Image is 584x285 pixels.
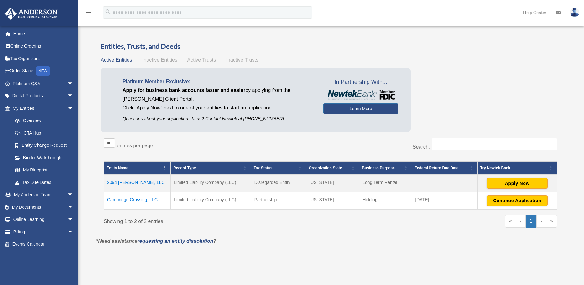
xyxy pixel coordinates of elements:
[85,11,92,16] a: menu
[536,215,546,228] a: Next
[138,238,213,244] a: requesting an entity dissolution
[359,161,412,175] th: Business Purpose: Activate to sort
[171,175,251,192] td: Limited Liability Company (LLC)
[101,42,560,51] h3: Entities, Trusts, and Deeds
[171,161,251,175] th: Record Type: Activate to sort
[104,215,326,226] div: Showing 1 to 2 of 2 entries
[309,166,342,170] span: Organization State
[123,104,314,112] p: Click "Apply Now" next to one of your entities to start an application.
[359,192,412,209] td: Holding
[362,166,395,170] span: Business Purpose
[67,77,80,90] span: arrow_drop_down
[487,178,548,189] button: Apply Now
[4,28,83,40] a: Home
[546,215,557,228] a: Last
[67,90,80,103] span: arrow_drop_down
[4,226,83,238] a: Billingarrow_drop_down
[477,161,557,175] th: Try Newtek Bank : Activate to sort
[187,57,216,63] span: Active Trusts
[505,215,516,228] a: First
[9,176,80,189] a: Tax Due Dates
[4,77,83,90] a: Platinum Q&Aarrow_drop_down
[96,238,216,244] em: *Need assistance ?
[9,164,80,176] a: My Blueprint
[123,77,314,86] p: Platinum Member Exclusive:
[104,192,171,209] td: Cambridge Crossing, LLC
[359,175,412,192] td: Long Term Rental
[251,175,306,192] td: Disregarded Entity
[306,192,359,209] td: [US_STATE]
[251,161,306,175] th: Tax Status: Activate to sort
[104,175,171,192] td: 2094 [PERSON_NAME], LLC
[326,90,395,100] img: NewtekBankLogoSM.png
[9,139,80,152] a: Entity Change Request
[67,189,80,201] span: arrow_drop_down
[36,66,50,76] div: NEW
[67,102,80,115] span: arrow_drop_down
[4,52,83,65] a: Tax Organizers
[142,57,177,63] span: Inactive Entities
[4,213,83,226] a: Online Learningarrow_drop_down
[107,166,128,170] span: Entity Name
[251,192,306,209] td: Partnership
[323,103,398,114] a: Learn More
[480,164,547,172] div: Try Newtek Bank
[323,77,398,87] span: In Partnership With...
[413,144,430,150] label: Search:
[412,192,477,209] td: [DATE]
[173,166,196,170] span: Record Type
[67,201,80,214] span: arrow_drop_down
[412,161,477,175] th: Federal Return Due Date: Activate to sort
[9,127,80,139] a: CTA Hub
[516,215,526,228] a: Previous
[85,9,92,16] i: menu
[4,189,83,201] a: My Anderson Teamarrow_drop_down
[104,161,171,175] th: Entity Name: Activate to invert sorting
[226,57,258,63] span: Inactive Trusts
[101,57,132,63] span: Active Entities
[123,115,314,123] p: Questions about your application status? Contact Newtek at [PHONE_NUMBER]
[3,8,60,20] img: Anderson Advisors Platinum Portal
[4,40,83,53] a: Online Ordering
[254,166,273,170] span: Tax Status
[570,8,579,17] img: User Pic
[4,201,83,213] a: My Documentsarrow_drop_down
[487,195,548,206] button: Continue Application
[117,143,153,148] label: entries per page
[4,102,80,115] a: My Entitiesarrow_drop_down
[4,238,83,251] a: Events Calendar
[415,166,458,170] span: Federal Return Due Date
[67,226,80,238] span: arrow_drop_down
[123,88,245,93] span: Apply for business bank accounts faster and easier
[4,90,83,102] a: Digital Productsarrow_drop_down
[9,151,80,164] a: Binder Walkthrough
[67,213,80,226] span: arrow_drop_down
[105,8,112,15] i: search
[9,115,77,127] a: Overview
[306,175,359,192] td: [US_STATE]
[171,192,251,209] td: Limited Liability Company (LLC)
[526,215,537,228] a: 1
[123,86,314,104] p: by applying from the [PERSON_NAME] Client Portal.
[306,161,359,175] th: Organization State: Activate to sort
[4,65,83,78] a: Order StatusNEW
